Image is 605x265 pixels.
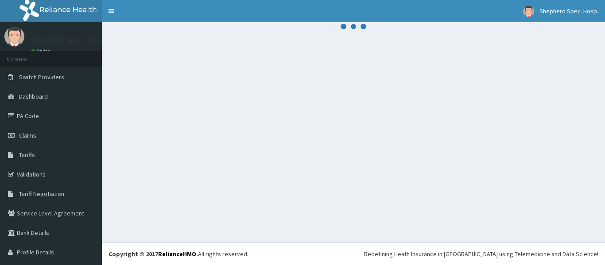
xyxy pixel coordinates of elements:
[31,36,107,44] p: Shepherd Spec. Hosp.
[19,92,48,100] span: Dashboard
[109,250,198,258] strong: Copyright © 2017 .
[31,48,52,54] a: Online
[19,131,36,139] span: Claims
[539,7,598,15] span: Shepherd Spec. Hosp.
[4,27,24,46] img: User Image
[19,73,64,81] span: Switch Providers
[102,242,605,265] footer: All rights reserved.
[364,250,598,258] div: Redefining Heath Insurance in [GEOGRAPHIC_DATA] using Telemedicine and Data Science!
[340,13,367,40] svg: audio-loading
[19,151,35,159] span: Tariffs
[158,250,196,258] a: RelianceHMO
[523,6,534,17] img: User Image
[19,190,64,198] span: Tariff Negotiation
